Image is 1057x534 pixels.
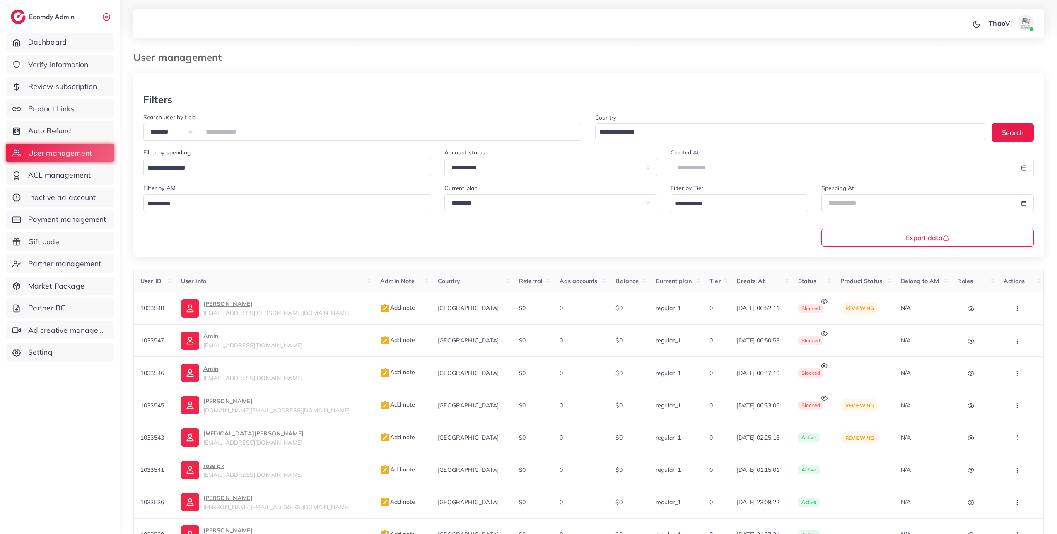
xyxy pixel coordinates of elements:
a: Gift code [6,232,114,251]
label: Account status [444,148,485,156]
span: Partner management [28,258,101,269]
span: Balance [615,277,639,285]
label: Filter by Tier [671,184,703,192]
a: Auto Refund [6,121,114,140]
p: [PERSON_NAME] [203,299,350,309]
div: Search for option [671,194,808,212]
a: logoEcomdy Admin [11,10,77,24]
span: regular_1 [656,369,681,377]
span: [DATE] 23:09:22 [736,498,784,506]
img: admin_note.cdd0b510.svg [380,433,390,443]
img: admin_note.cdd0b510.svg [380,303,390,313]
img: ic-user-info.36bf1079.svg [181,428,199,447]
p: Amin [203,331,302,341]
span: 0 [560,304,563,312]
span: Dashboard [28,37,67,48]
span: 1033543 [140,434,164,441]
span: Ad creative management [28,325,108,336]
a: Market Package [6,277,114,296]
span: Gift code [28,236,59,247]
input: Search for option [145,162,420,175]
span: N/A [901,498,911,506]
span: 0 [709,369,713,377]
span: 0 [560,434,563,441]
span: blocked [798,401,823,410]
span: $0 [615,402,622,409]
a: rose pk[EMAIL_ADDRESS][DOMAIN_NAME] [181,461,367,479]
span: $0 [615,434,622,441]
img: ic-user-info.36bf1079.svg [181,396,199,414]
a: Amin[EMAIL_ADDRESS][DOMAIN_NAME] [181,331,367,349]
a: [PERSON_NAME][EMAIL_ADDRESS][PERSON_NAME][DOMAIN_NAME] [181,299,367,317]
p: ThaoVi [989,18,1012,28]
span: Status [798,277,816,285]
div: Search for option [143,159,431,176]
span: 1033546 [140,369,164,377]
span: blocked [798,336,823,345]
span: 1033545 [140,402,164,409]
img: ic-user-info.36bf1079.svg [181,364,199,382]
img: admin_note.cdd0b510.svg [380,400,390,410]
span: $0 [615,498,622,506]
img: admin_note.cdd0b510.svg [380,465,390,475]
span: Export data [906,234,949,241]
span: [GEOGRAPHIC_DATA] [438,304,499,312]
span: active [798,498,820,507]
span: 0 [560,466,563,474]
span: $0 [615,337,622,344]
span: [EMAIL_ADDRESS][DOMAIN_NAME] [203,439,302,446]
span: [GEOGRAPHIC_DATA] [438,337,499,344]
img: ic-user-info.36bf1079.svg [181,461,199,479]
span: Tier [709,277,721,285]
span: Inactive ad account [28,192,96,203]
span: Add note [380,498,415,505]
span: N/A [901,369,911,377]
span: [GEOGRAPHIC_DATA] [438,369,499,377]
span: regular_1 [656,466,681,474]
span: regular_1 [656,402,681,409]
span: Product Links [28,103,75,114]
button: Export data [821,229,1034,247]
span: Actions [1004,277,1025,285]
span: 1033548 [140,304,164,312]
span: blocked [798,368,823,378]
span: [EMAIL_ADDRESS][DOMAIN_NAME] [203,374,302,382]
span: Add note [380,466,415,473]
span: active [798,465,820,474]
span: Add note [380,304,415,311]
a: ACL management [6,166,114,185]
span: Add note [380,401,415,408]
span: [PERSON_NAME][EMAIL_ADDRESS][DOMAIN_NAME] [203,503,350,511]
a: Payment management [6,210,114,229]
span: $0 [519,304,526,312]
span: regular_1 [656,498,681,506]
a: Review subscription [6,77,114,96]
span: $0 [615,304,622,312]
span: Partner BC [28,303,66,313]
span: Add note [380,433,415,441]
img: logo [11,10,26,24]
span: 0 [709,304,713,312]
span: $0 [519,402,526,409]
span: active [798,433,820,442]
span: 0 [709,434,713,441]
input: Search for option [145,197,420,210]
span: 1033541 [140,466,164,474]
a: [PERSON_NAME][DOMAIN_NAME][EMAIL_ADDRESS][DOMAIN_NAME] [181,396,367,414]
span: 0 [709,498,713,506]
img: ic-user-info.36bf1079.svg [181,493,199,511]
a: Setting [6,343,114,362]
img: admin_note.cdd0b510.svg [380,336,390,346]
span: ACL management [28,170,91,180]
a: Partner management [6,254,114,273]
span: 1033547 [140,337,164,344]
span: 0 [560,369,563,377]
a: Dashboard [6,33,114,52]
div: Search for option [143,194,431,212]
label: Current plan [444,184,478,192]
span: [DATE] 06:50:53 [736,336,784,344]
span: regular_1 [656,337,681,344]
span: 0 [560,498,563,506]
span: Payment management [28,214,106,225]
span: $0 [519,466,526,474]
